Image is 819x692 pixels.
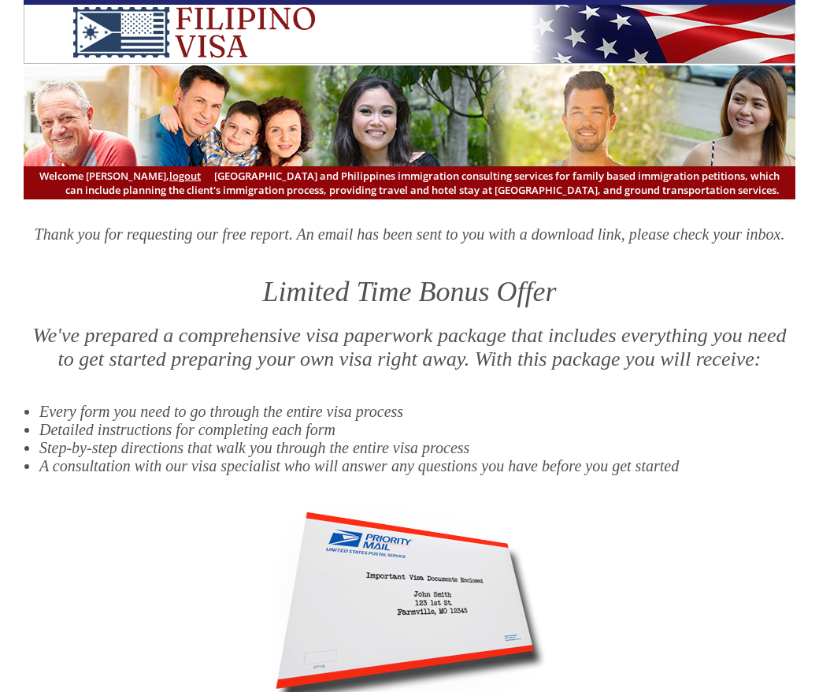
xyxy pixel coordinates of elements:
[24,275,795,308] h1: Limited Time Bonus Offer
[39,421,795,439] li: Detailed instructions for completing each form
[24,225,795,244] p: Thank you for requesting our free report. An email has been sent to you with a download link, ple...
[39,169,201,183] span: Welcome [PERSON_NAME],
[39,439,795,457] li: Step-by-step directions that walk you through the entire visa process
[24,324,795,371] p: We've prepared a comprehensive visa paperwork package that includes everything you need to get st...
[39,403,795,421] li: Every form you need to go through the entire visa process
[39,457,795,475] li: A consultation with our visa specialist who will answer any questions you have before you get sta...
[169,169,201,183] a: logout
[39,169,780,197] span: [GEOGRAPHIC_DATA] and Philippines immigration consulting services for family based immigration pe...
